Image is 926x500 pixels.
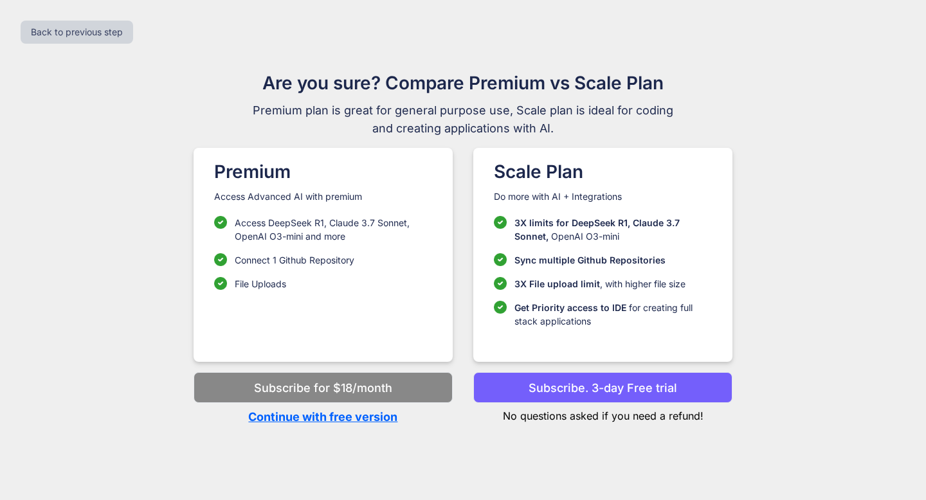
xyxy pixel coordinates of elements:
p: Subscribe for $18/month [254,379,392,397]
p: File Uploads [235,277,286,290]
p: Subscribe. 3-day Free trial [529,379,677,397]
img: checklist [494,277,507,290]
p: Sync multiple Github Repositories [514,253,666,267]
img: checklist [214,253,227,266]
p: OpenAI O3-mini [514,216,712,243]
span: Premium plan is great for general purpose use, Scale plan is ideal for coding and creating applic... [247,102,679,138]
p: Do more with AI + Integrations [494,190,712,203]
p: Access DeepSeek R1, Claude 3.7 Sonnet, OpenAI O3-mini and more [235,216,432,243]
p: for creating full stack applications [514,301,712,328]
p: No questions asked if you need a refund! [473,403,732,424]
p: Continue with free version [194,408,453,425]
img: checklist [494,253,507,266]
img: checklist [494,216,507,229]
img: checklist [214,277,227,290]
span: Get Priority access to IDE [514,302,626,313]
span: 3X File upload limit [514,278,600,289]
p: Connect 1 Github Repository [235,253,354,267]
button: Subscribe. 3-day Free trial [473,372,732,403]
span: 3X limits for DeepSeek R1, Claude 3.7 Sonnet, [514,217,680,242]
img: checklist [214,216,227,229]
h1: Scale Plan [494,158,712,185]
button: Back to previous step [21,21,133,44]
p: Access Advanced AI with premium [214,190,432,203]
p: , with higher file size [514,277,685,290]
h1: Are you sure? Compare Premium vs Scale Plan [247,69,679,96]
h1: Premium [214,158,432,185]
button: Subscribe for $18/month [194,372,453,403]
img: checklist [494,301,507,314]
